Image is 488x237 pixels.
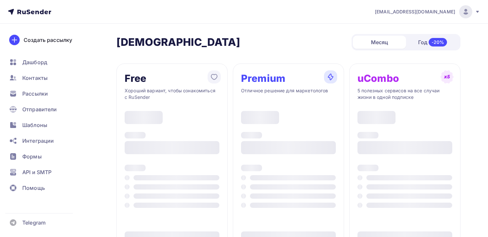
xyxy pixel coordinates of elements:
a: Дашборд [5,56,83,69]
span: Telegram [22,219,46,227]
div: -20% [429,38,447,46]
a: Рассылки [5,87,83,100]
a: Формы [5,150,83,163]
div: Месяц [353,36,406,49]
div: uCombo [357,73,399,83]
div: Год [406,35,459,49]
span: [EMAIL_ADDRESS][DOMAIN_NAME] [375,9,455,15]
span: Помощь [22,184,45,192]
span: API и SMTP [22,168,51,176]
div: Premium [241,73,285,83]
span: Интеграции [22,137,54,145]
a: Отправители [5,103,83,116]
div: Отличное решение для маркетологов [241,87,336,100]
span: Дашборд [22,58,47,66]
div: 5 полезных сервисов на все случаи жизни в одной подписке [357,87,452,100]
span: Формы [22,153,42,160]
h2: [DEMOGRAPHIC_DATA] [116,36,240,49]
a: [EMAIL_ADDRESS][DOMAIN_NAME] [375,5,480,18]
a: Шаблоны [5,119,83,132]
span: Рассылки [22,90,48,98]
div: Хороший вариант, чтобы ознакомиться с RuSender [125,87,219,100]
a: Контакты [5,71,83,84]
div: Free [125,73,147,83]
span: Шаблоны [22,121,47,129]
div: Создать рассылку [24,36,72,44]
span: Отправители [22,105,57,113]
span: Контакты [22,74,48,82]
